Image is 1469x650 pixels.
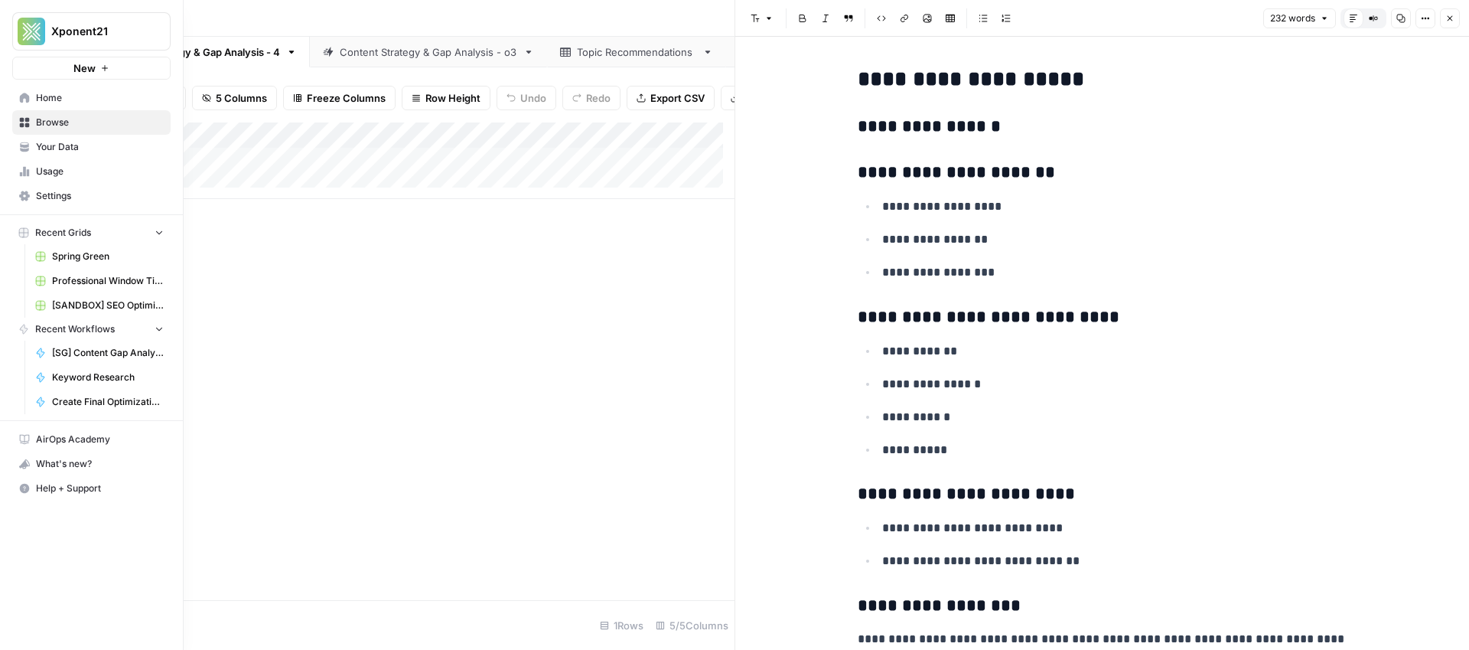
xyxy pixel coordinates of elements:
[1270,11,1315,25] span: 232 words
[108,44,280,60] div: Content Strategy & Gap Analysis - 4
[12,110,171,135] a: Browse
[402,86,490,110] button: Row Height
[12,159,171,184] a: Usage
[52,299,164,312] span: [SANDBOX] SEO Optimizations
[28,365,171,390] a: Keyword Research
[18,18,45,45] img: Xponent21 Logo
[586,90,611,106] span: Redo
[78,37,310,67] a: Content Strategy & Gap Analysis - 4
[340,44,517,60] div: Content Strategy & Gap Analysis - o3
[36,433,164,446] span: AirOps Academy
[52,274,164,288] span: Professional Window Tinting
[497,86,556,110] button: Undo
[283,86,396,110] button: Freeze Columns
[52,395,164,409] span: Create Final Optimizations Roadmap
[28,269,171,293] a: Professional Window Tinting
[73,60,96,76] span: New
[28,293,171,318] a: [SANDBOX] SEO Optimizations
[594,613,650,638] div: 1 Rows
[36,116,164,129] span: Browse
[36,189,164,203] span: Settings
[627,86,715,110] button: Export CSV
[28,390,171,414] a: Create Final Optimizations Roadmap
[51,24,144,39] span: Xponent21
[12,12,171,51] button: Workspace: Xponent21
[12,86,171,110] a: Home
[28,341,171,365] a: [SG] Content Gap Analysis - o3
[36,91,164,105] span: Home
[36,165,164,178] span: Usage
[562,86,620,110] button: Redo
[650,90,705,106] span: Export CSV
[52,346,164,360] span: [SG] Content Gap Analysis - o3
[28,244,171,269] a: Spring Green
[307,90,386,106] span: Freeze Columns
[12,452,171,476] button: What's new?
[216,90,267,106] span: 5 Columns
[12,318,171,341] button: Recent Workflows
[52,371,164,384] span: Keyword Research
[12,135,171,159] a: Your Data
[12,57,171,80] button: New
[192,86,277,110] button: 5 Columns
[12,184,171,208] a: Settings
[425,90,480,106] span: Row Height
[12,476,171,501] button: Help + Support
[35,226,91,240] span: Recent Grids
[52,250,164,263] span: Spring Green
[577,44,696,60] div: Topic Recommendations
[36,140,164,154] span: Your Data
[13,452,170,475] div: What's new?
[12,427,171,452] a: AirOps Academy
[310,37,547,67] a: Content Strategy & Gap Analysis - o3
[36,482,164,495] span: Help + Support
[35,322,115,336] span: Recent Workflows
[1263,8,1336,28] button: 232 words
[650,613,734,638] div: 5/5 Columns
[547,37,726,67] a: Topic Recommendations
[12,221,171,244] button: Recent Grids
[520,90,546,106] span: Undo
